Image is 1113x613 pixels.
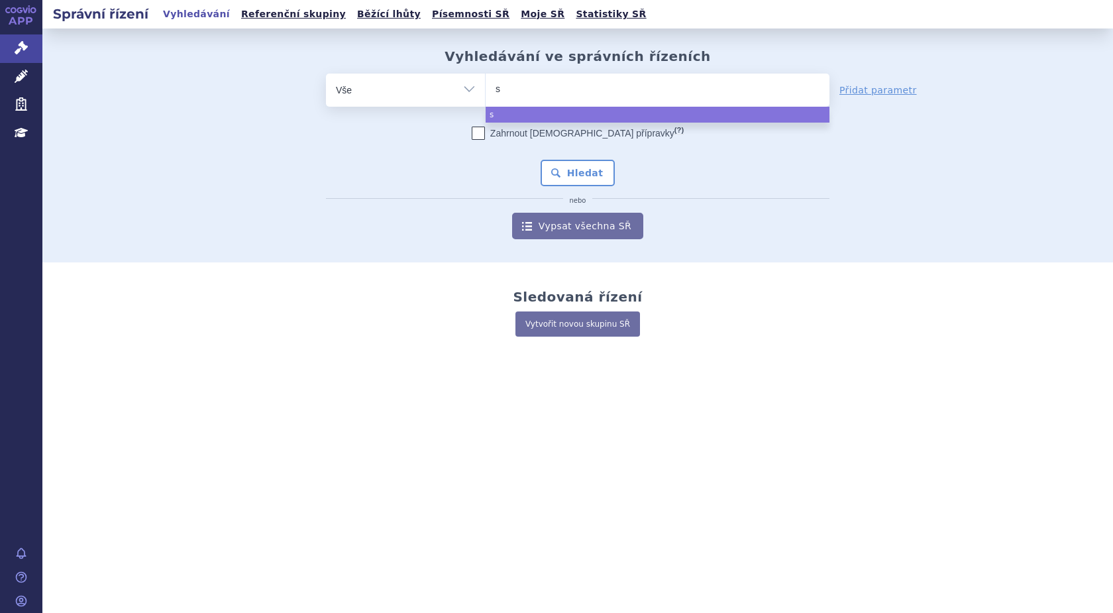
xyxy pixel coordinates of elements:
button: Hledat [541,160,615,186]
i: nebo [563,197,593,205]
a: Statistiky SŘ [572,5,650,23]
a: Moje SŘ [517,5,568,23]
a: Běžící lhůty [353,5,425,23]
a: Vypsat všechna SŘ [512,213,643,239]
h2: Správní řízení [42,5,159,23]
label: Zahrnout [DEMOGRAPHIC_DATA] přípravky [472,127,684,140]
h2: Vyhledávání ve správních řízeních [445,48,711,64]
abbr: (?) [674,126,684,135]
a: Referenční skupiny [237,5,350,23]
h2: Sledovaná řízení [513,289,642,305]
a: Vyhledávání [159,5,234,23]
li: s [486,107,829,123]
a: Přidat parametr [839,84,917,97]
a: Vytvořit novou skupinu SŘ [515,311,640,337]
a: Písemnosti SŘ [428,5,513,23]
